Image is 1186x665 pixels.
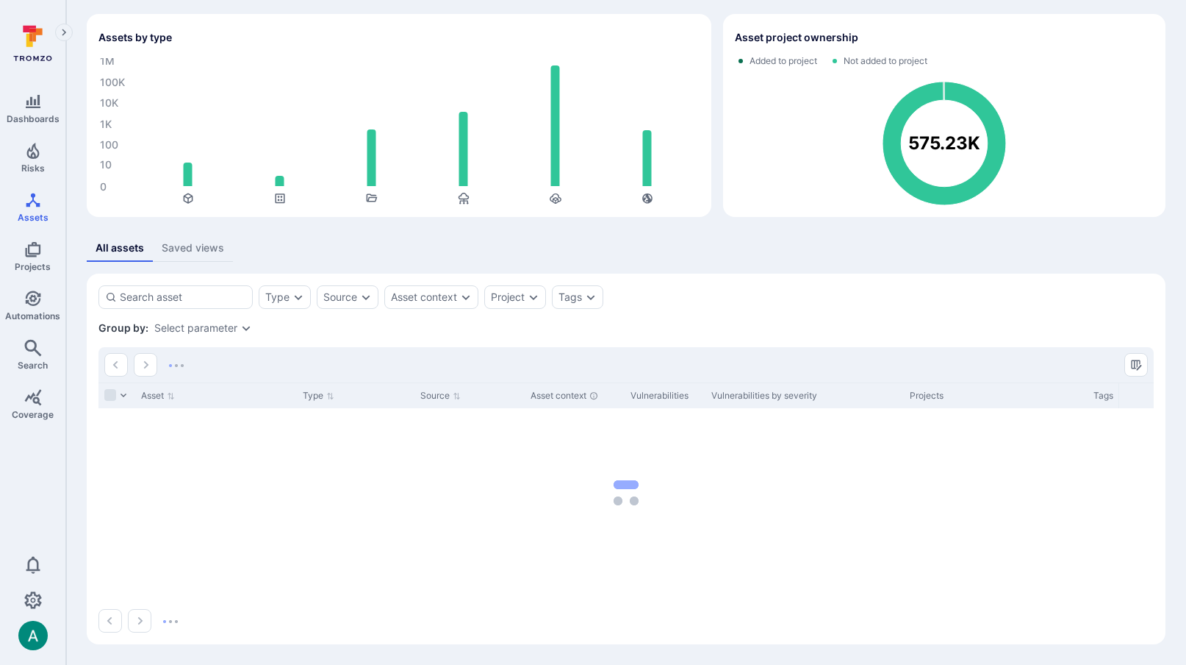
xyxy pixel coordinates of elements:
[735,30,858,45] h2: Asset project ownership
[360,291,372,303] button: Expand dropdown
[460,291,472,303] button: Expand dropdown
[100,54,115,67] text: 1M
[134,353,157,377] button: Go to the next page
[75,2,1165,217] div: Assets overview
[55,24,73,41] button: Expand navigation menu
[292,291,304,303] button: Expand dropdown
[844,55,927,67] span: Not added to project
[12,409,54,420] span: Coverage
[323,291,357,303] button: Source
[908,133,980,154] text: 575.23K
[96,241,144,255] div: All assets
[104,353,128,377] button: Go to the previous page
[100,158,112,171] text: 10
[169,364,184,367] img: Loading...
[154,322,237,334] button: Select parameter
[910,389,1082,402] div: Projects
[491,291,525,303] button: Project
[630,389,700,402] div: Vulnerabilities
[98,609,122,633] button: Go to the previous page
[141,390,175,402] button: Sort by Asset
[18,212,48,223] span: Assets
[100,180,107,193] text: 0
[98,321,148,335] span: Group by:
[100,76,125,88] text: 100K
[589,391,598,400] div: Automatically discovered context associated with the asset
[104,389,116,401] span: Select all rows
[585,291,597,303] button: Expand dropdown
[711,389,898,402] div: Vulnerabilities by severity
[558,291,582,303] button: Tags
[7,113,60,124] span: Dashboards
[21,163,45,174] span: Risks
[5,310,60,321] span: Automations
[18,621,48,650] div: Arjan Dehar
[240,322,252,334] button: Expand dropdown
[265,291,290,303] button: Type
[1124,353,1148,377] button: Manage columns
[750,55,817,67] span: Added to project
[528,291,539,303] button: Expand dropdown
[18,360,48,371] span: Search
[18,621,48,650] img: ACg8ocLSa5mPYBaXNx3eFu_EmspyJX0laNWN7cXOFirfQ7srZveEpg=s96-c
[120,290,246,305] input: Search asset
[303,390,334,402] button: Sort by Type
[100,118,112,130] text: 1K
[98,30,172,45] h2: Assets by type
[128,609,151,633] button: Go to the next page
[154,322,252,334] div: grouping parameters
[531,389,619,402] div: Asset context
[420,390,461,402] button: Sort by Source
[15,261,51,272] span: Projects
[162,241,224,255] div: Saved views
[100,96,118,109] text: 10K
[391,291,457,303] button: Asset context
[163,620,178,623] img: Loading...
[100,138,118,151] text: 100
[87,235,1165,262] div: assets tabs
[59,26,69,39] i: Expand navigation menu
